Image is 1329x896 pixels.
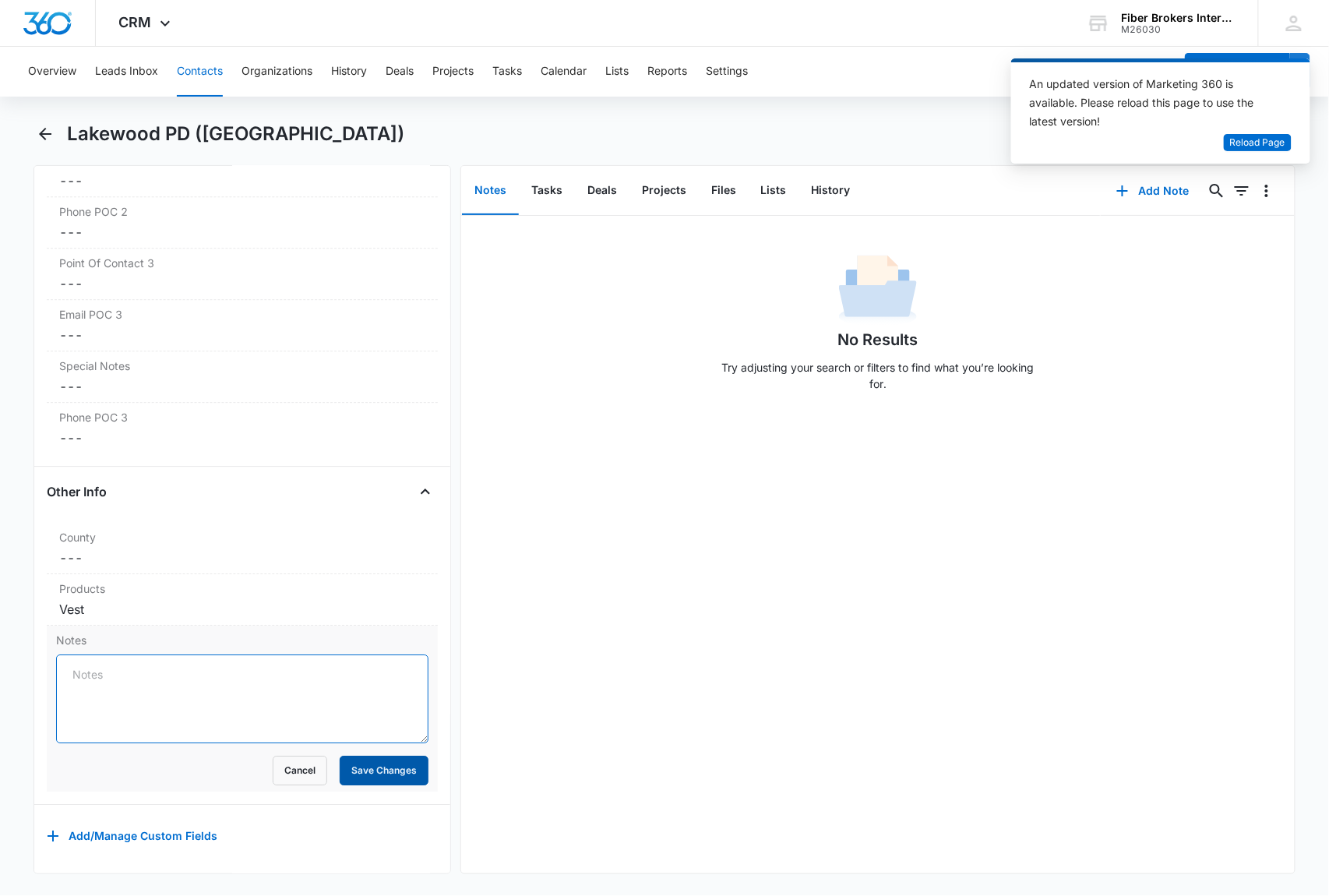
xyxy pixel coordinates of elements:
[28,47,76,97] button: Overview
[413,479,438,504] button: Close
[706,47,748,97] button: Settings
[119,14,152,30] span: CRM
[59,203,425,220] label: Phone POC 2
[33,122,58,146] button: Back
[1185,53,1290,90] button: Add Contact
[647,47,687,97] button: Reports
[386,47,414,97] button: Deals
[432,47,474,97] button: Projects
[331,47,367,97] button: History
[47,403,438,453] div: Phone POC 3---
[59,223,425,242] dd: ---
[1204,178,1229,203] button: Search...
[67,122,404,146] h1: Lakewood PD ([GEOGRAPHIC_DATA])
[629,167,699,215] button: Projects
[59,171,425,190] dd: ---
[519,167,575,215] button: Tasks
[59,377,425,396] dd: ---
[1101,172,1204,210] button: Add Note
[47,482,107,501] h4: Other Info
[59,580,425,597] label: Products
[273,756,327,785] button: Cancel
[47,146,438,197] div: Email POC 2---
[59,529,425,545] label: County
[462,167,519,215] button: Notes
[749,167,799,215] button: Lists
[47,249,438,300] div: Point Of Contact 3---
[838,328,918,351] h1: No Results
[59,306,425,323] label: Email POC 3
[1122,12,1236,24] div: account name
[59,326,425,344] dd: ---
[56,632,428,648] label: Notes
[59,358,425,374] label: Special Notes
[47,834,217,848] a: Add/Manage Custom Fields
[47,351,438,403] div: Special Notes---
[47,523,438,574] div: County---
[1230,136,1285,150] span: Reload Page
[47,817,217,855] button: Add/Manage Custom Fields
[1229,178,1254,203] button: Filters
[59,600,425,619] div: Vest
[59,429,425,447] dd: ---
[59,549,425,567] dd: ---
[492,47,522,97] button: Tasks
[699,167,749,215] button: Files
[340,756,428,785] button: Save Changes
[59,255,425,271] label: Point Of Contact 3
[714,359,1042,392] p: Try adjusting your search or filters to find what you’re looking for.
[799,167,863,215] button: History
[1224,134,1292,152] button: Reload Page
[59,274,425,293] dd: ---
[59,409,425,425] label: Phone POC 3
[839,250,917,328] img: No Data
[575,167,629,215] button: Deals
[95,47,158,97] button: Leads Inbox
[1030,75,1273,131] div: An updated version of Marketing 360 is available. Please reload this page to use the latest version!
[177,47,223,97] button: Contacts
[241,47,312,97] button: Organizations
[1122,24,1236,35] div: account id
[541,47,587,97] button: Calendar
[1254,178,1279,203] button: Overflow Menu
[47,574,438,626] div: ProductsVest
[47,300,438,351] div: Email POC 3---
[605,47,629,97] button: Lists
[47,197,438,249] div: Phone POC 2---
